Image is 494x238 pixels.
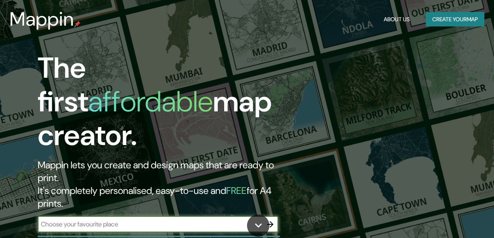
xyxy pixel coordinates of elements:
h5: FREE [226,184,247,197]
button: About Us [381,12,413,27]
h2: Mappin lets you create and design maps that are ready to print. It's completely personalised, eas... [38,159,285,210]
input: Choose your favourite place [38,220,262,229]
button: Create yourmap [426,12,484,27]
img: mappin-pin [74,21,81,27]
h1: The first map creator. [38,51,285,159]
h3: Mappin [10,8,74,30]
h1: affordable [88,83,213,120]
